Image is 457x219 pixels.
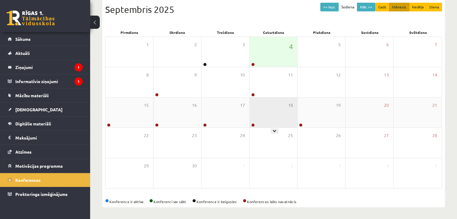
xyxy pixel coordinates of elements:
button: << Iepr. [320,3,339,11]
a: Konferences [8,173,83,187]
button: Diena [426,3,442,11]
span: 17 [240,102,245,109]
span: 7 [435,41,437,48]
a: [DEMOGRAPHIC_DATA] [8,103,83,116]
button: Šodiena [338,3,357,11]
span: 5 [435,163,437,169]
a: Aktuāli [8,46,83,60]
span: 9 [194,72,197,78]
span: 5 [338,41,341,48]
div: Trešdiena [201,28,249,37]
span: 3 [338,163,341,169]
legend: Informatīvie ziņojumi [15,74,83,88]
span: Atzīmes [15,149,32,154]
div: Pirmdiena [105,28,153,37]
span: 3 [242,41,245,48]
span: Proktoringa izmēģinājums [15,191,68,197]
div: Konference ir aktīva Konferenci var sākt Konference ir beigusies Konferences laiks nav atnācis [105,199,442,204]
a: Motivācijas programma [8,159,83,173]
span: 21 [432,102,437,109]
span: 1 [146,41,149,48]
span: Sākums [15,36,31,42]
span: Mācību materiāli [15,93,49,98]
span: 19 [336,102,341,109]
span: 27 [384,132,389,139]
a: Maksājumi [8,131,83,145]
span: [DEMOGRAPHIC_DATA] [15,107,62,112]
a: Mācību materiāli [8,88,83,102]
span: Digitālie materiāli [15,121,51,126]
span: 28 [432,132,437,139]
span: Konferences [15,177,41,183]
div: Svētdiena [394,28,442,37]
a: Sākums [8,32,83,46]
span: 16 [192,102,197,109]
span: Aktuāli [15,50,30,56]
span: 4 [289,41,293,52]
a: Ziņojumi1 [8,60,83,74]
a: Digitālie materiāli [8,117,83,130]
span: 2 [194,41,197,48]
i: 1 [75,77,83,85]
legend: Maksājumi [15,131,83,145]
span: 29 [144,163,149,169]
span: 26 [336,132,341,139]
a: Rīgas 1. Tālmācības vidusskola [7,10,55,25]
span: 13 [384,72,389,78]
span: 22 [144,132,149,139]
span: 25 [288,132,293,139]
button: Nedēļa [409,3,427,11]
div: Sestdiena [346,28,394,37]
span: 23 [192,132,197,139]
span: 10 [240,72,245,78]
span: 1 [242,163,245,169]
span: 14 [432,72,437,78]
legend: Ziņojumi [15,60,83,74]
span: 24 [240,132,245,139]
span: 15 [144,102,149,109]
i: 1 [75,63,83,71]
span: 4 [386,163,389,169]
a: Proktoringa izmēģinājums [8,187,83,201]
a: Atzīmes [8,145,83,159]
span: Motivācijas programma [15,163,63,169]
span: 30 [192,163,197,169]
span: 11 [288,72,293,78]
div: Septembris 2025 [105,3,442,16]
div: Ceturtdiena [249,28,297,37]
div: Otrdiena [153,28,201,37]
button: Nāk. >> [357,3,375,11]
button: Gads [375,3,389,11]
span: 12 [336,72,341,78]
span: 18 [288,102,293,109]
span: 8 [146,72,149,78]
div: Piekdiena [298,28,346,37]
span: 2 [290,163,293,169]
button: Mēnesis [389,3,409,11]
span: 6 [386,41,389,48]
span: 20 [384,102,389,109]
a: Informatīvie ziņojumi1 [8,74,83,88]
